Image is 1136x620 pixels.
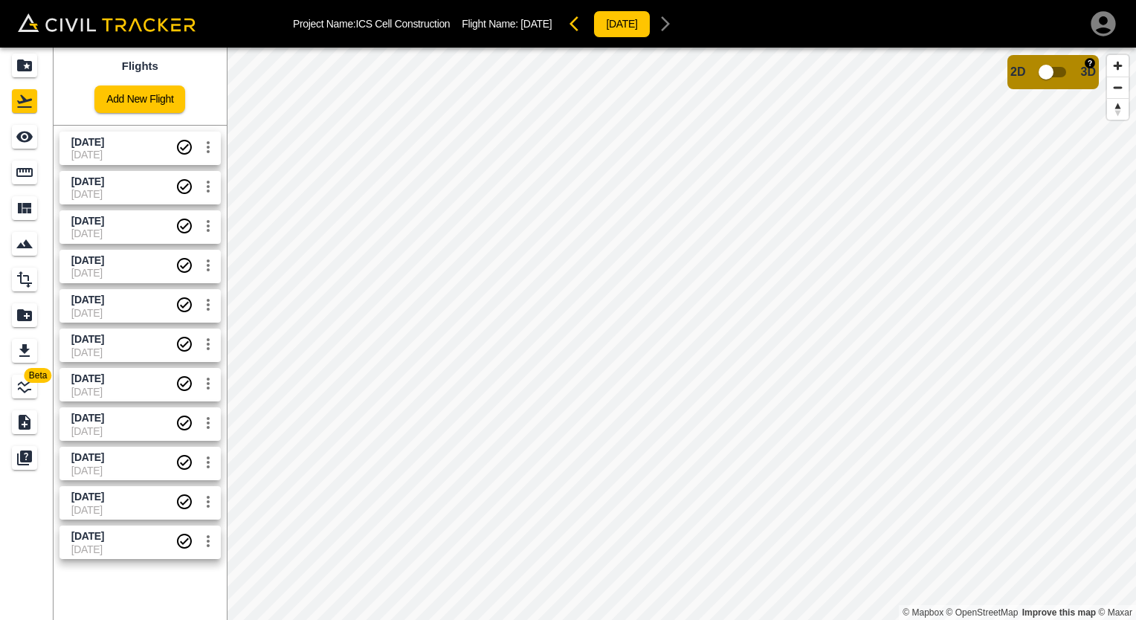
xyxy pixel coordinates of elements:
button: Zoom out [1107,77,1129,98]
button: Reset bearing to north [1107,98,1129,120]
img: Civil Tracker [18,13,196,32]
span: [DATE] [520,18,552,30]
a: OpenStreetMap [946,607,1019,618]
a: Mapbox [903,607,943,618]
p: Project Name: ICS Cell Construction [293,18,450,30]
button: [DATE] [593,10,650,38]
span: 3D [1081,65,1096,79]
button: Zoom in [1107,55,1129,77]
a: Maxar [1098,607,1132,618]
span: 2D [1010,65,1025,79]
a: Map feedback [1022,607,1096,618]
p: Flight Name: [462,18,552,30]
canvas: Map [227,48,1136,620]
